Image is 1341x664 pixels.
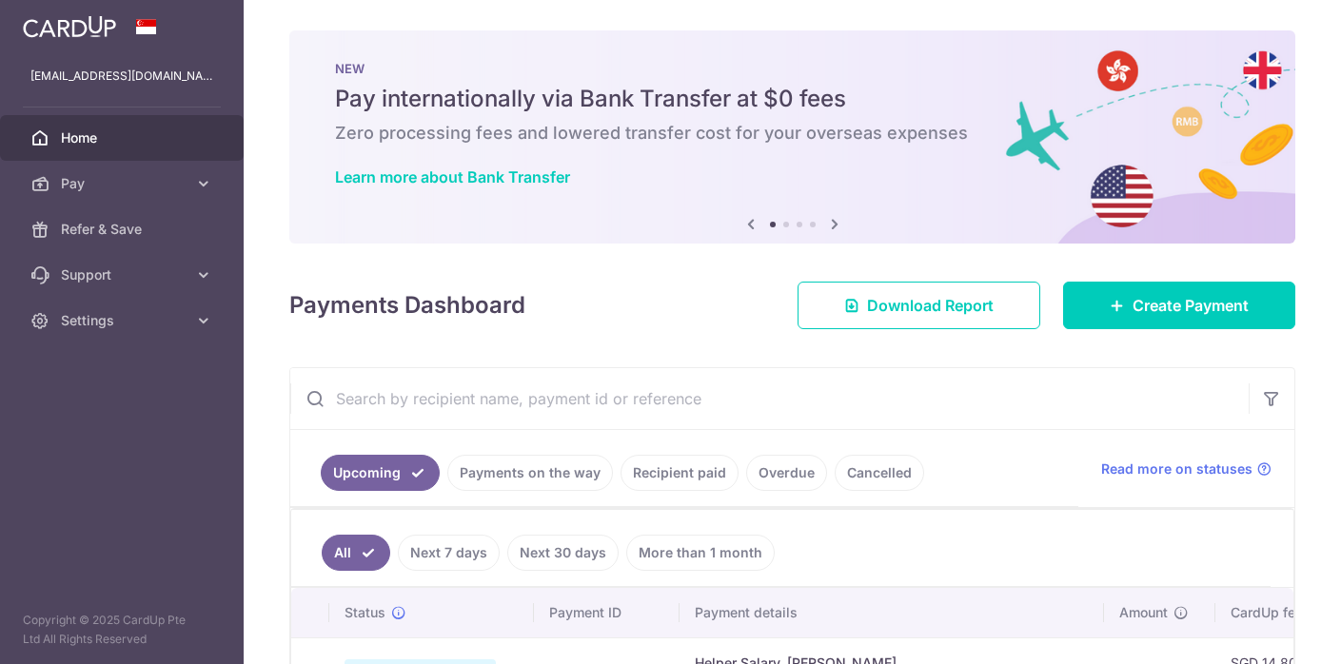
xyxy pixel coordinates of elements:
[30,67,213,86] p: [EMAIL_ADDRESS][DOMAIN_NAME]
[398,535,500,571] a: Next 7 days
[1101,459,1272,478] a: Read more on statuses
[61,220,187,239] span: Refer & Save
[61,265,187,284] span: Support
[23,15,116,38] img: CardUp
[746,455,827,491] a: Overdue
[322,535,390,571] a: All
[447,455,613,491] a: Payments on the way
[626,535,775,571] a: More than 1 month
[798,282,1040,329] a: Download Report
[61,311,187,330] span: Settings
[335,167,570,186] a: Learn more about Bank Transfer
[345,603,385,622] span: Status
[321,455,440,491] a: Upcoming
[867,294,994,317] span: Download Report
[534,588,680,637] th: Payment ID
[1231,603,1303,622] span: CardUp fee
[621,455,739,491] a: Recipient paid
[1101,459,1252,478] span: Read more on statuses
[1119,603,1168,622] span: Amount
[835,455,924,491] a: Cancelled
[61,128,187,147] span: Home
[335,61,1250,76] p: NEW
[61,174,187,193] span: Pay
[507,535,619,571] a: Next 30 days
[290,368,1249,429] input: Search by recipient name, payment id or reference
[1063,282,1295,329] a: Create Payment
[335,84,1250,114] h5: Pay internationally via Bank Transfer at $0 fees
[289,288,525,322] h4: Payments Dashboard
[335,122,1250,145] h6: Zero processing fees and lowered transfer cost for your overseas expenses
[289,30,1295,244] img: Bank transfer banner
[1133,294,1249,317] span: Create Payment
[680,588,1104,637] th: Payment details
